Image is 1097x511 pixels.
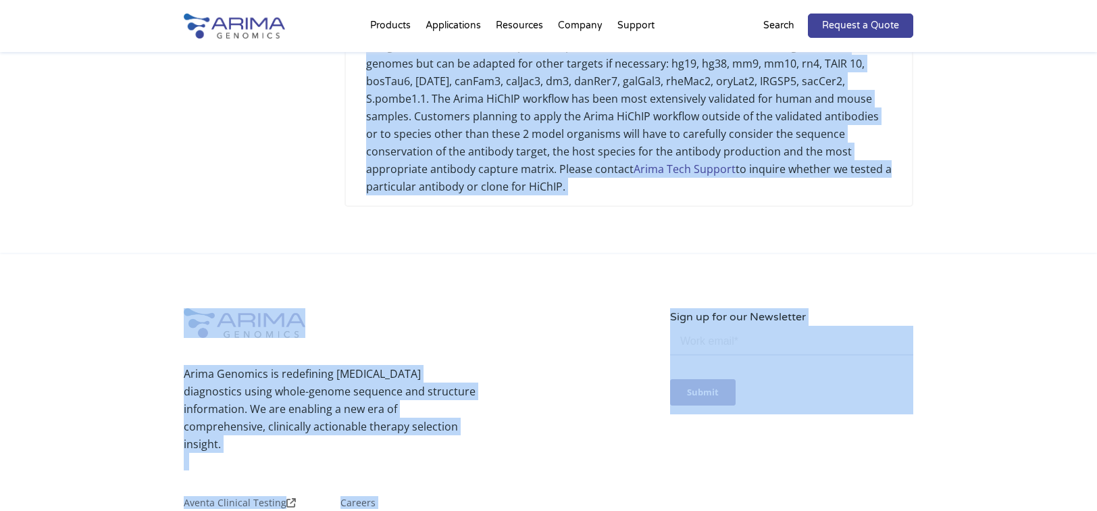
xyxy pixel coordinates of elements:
[634,162,736,176] a: Arima Tech Support
[670,326,913,414] iframe: Form 0
[808,14,913,38] a: Request a Quote
[184,14,285,39] img: Arima-Genomics-logo
[670,308,913,326] p: Sign up for our Newsletter
[184,308,305,338] img: Arima-Genomics-logo
[184,365,476,453] p: Arima Genomics is redefining [MEDICAL_DATA] diagnostics using whole-genome sequence and structure...
[763,17,794,34] p: Search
